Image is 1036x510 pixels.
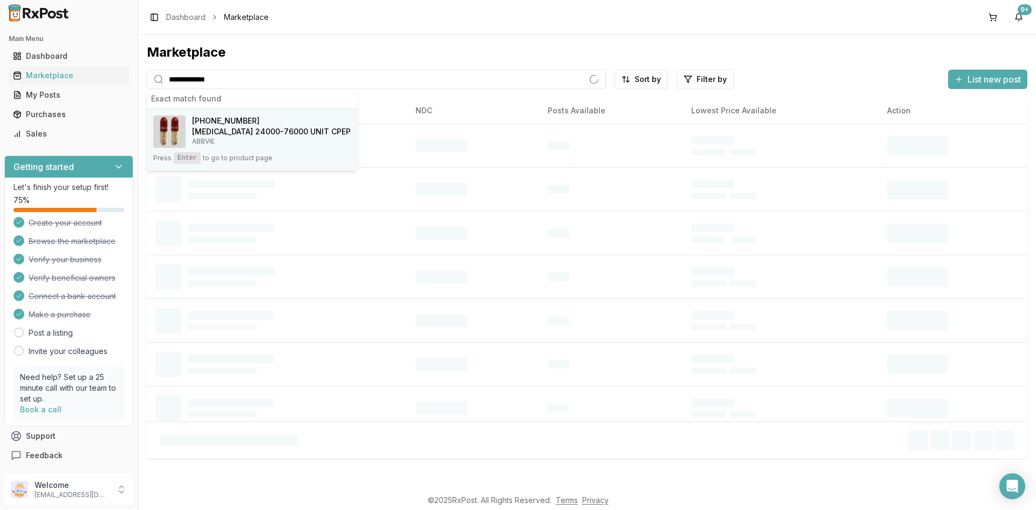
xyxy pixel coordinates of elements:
[13,90,125,100] div: My Posts
[29,254,101,265] span: Verify your business
[29,236,115,247] span: Browse the marketplace
[967,73,1021,86] span: List new post
[4,47,133,65] button: Dashboard
[147,44,1027,61] div: Marketplace
[11,481,28,498] img: User avatar
[29,217,102,228] span: Create your account
[582,495,609,505] a: Privacy
[1010,9,1027,26] button: 9+
[615,70,668,89] button: Sort by
[1018,4,1032,15] div: 9+
[4,4,73,22] img: RxPost Logo
[29,273,115,283] span: Verify beneficial owners
[153,115,186,148] img: Creon 24000-76000 UNIT CPEP
[13,195,30,206] span: 75 %
[147,109,357,171] button: Creon 24000-76000 UNIT CPEP[PHONE_NUMBER][MEDICAL_DATA] 24000-76000 UNIT CPEPABBVIEPressEnterto g...
[35,480,110,491] p: Welcome
[192,137,351,146] p: ABBVIE
[153,154,172,162] span: Press
[4,446,133,465] button: Feedback
[29,291,116,302] span: Connect a bank account
[9,105,129,124] a: Purchases
[683,98,879,124] th: Lowest Price Available
[13,128,125,139] div: Sales
[9,46,129,66] a: Dashboard
[556,495,578,505] a: Terms
[29,328,73,338] a: Post a listing
[13,160,74,173] h3: Getting started
[948,75,1027,86] a: List new post
[4,426,133,446] button: Support
[13,182,124,193] p: Let's finish your setup first!
[9,35,129,43] h2: Main Menu
[539,98,683,124] th: Posts Available
[174,152,201,164] kbd: Enter
[635,74,661,85] span: Sort by
[13,109,125,120] div: Purchases
[999,473,1025,499] div: Open Intercom Messenger
[9,66,129,85] a: Marketplace
[20,372,118,404] p: Need help? Set up a 25 minute call with our team to set up.
[192,126,351,137] h4: [MEDICAL_DATA] 24000-76000 UNIT CPEP
[4,125,133,142] button: Sales
[147,89,357,109] div: Exact match found
[166,12,269,23] nav: breadcrumb
[878,98,1027,124] th: Action
[26,450,63,461] span: Feedback
[4,67,133,84] button: Marketplace
[697,74,727,85] span: Filter by
[203,154,272,162] span: to go to product page
[407,98,539,124] th: NDC
[224,12,269,23] span: Marketplace
[192,115,260,126] span: [PHONE_NUMBER]
[29,346,107,357] a: Invite your colleagues
[677,70,734,89] button: Filter by
[29,309,91,320] span: Make a purchase
[9,85,129,105] a: My Posts
[13,51,125,62] div: Dashboard
[4,86,133,104] button: My Posts
[9,124,129,144] a: Sales
[4,106,133,123] button: Purchases
[20,405,62,414] a: Book a call
[166,12,206,23] a: Dashboard
[13,70,125,81] div: Marketplace
[35,491,110,499] p: [EMAIL_ADDRESS][DOMAIN_NAME]
[948,70,1027,89] button: List new post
